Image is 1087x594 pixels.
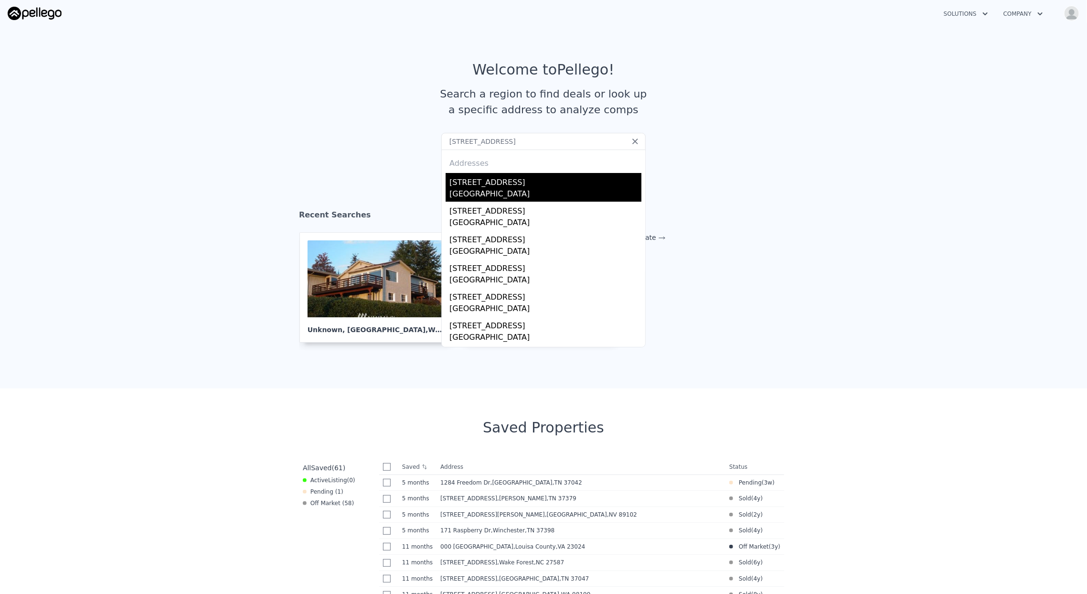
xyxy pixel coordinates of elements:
[446,150,641,173] div: Addresses
[497,559,568,566] span: , Wake Forest
[449,246,641,259] div: [GEOGRAPHIC_DATA]
[437,459,725,475] th: Address
[303,488,343,496] div: Pending ( 1 )
[449,288,641,303] div: [STREET_ADDRESS]
[449,332,641,345] div: [GEOGRAPHIC_DATA]
[449,316,641,332] div: [STREET_ADDRESS]
[771,543,778,551] time: 2023-01-10 06:00
[8,7,62,20] img: Pellego
[733,527,754,534] span: Sold (
[402,575,433,583] time: 2024-10-10 17:53
[633,234,666,241] a: update
[760,495,763,502] span: )
[310,476,355,484] span: Active ( 0 )
[754,575,761,583] time: 2021-11-10 06:00
[754,495,761,502] time: 2021-06-18 05:00
[733,495,754,502] span: Sold (
[545,511,641,518] span: , [GEOGRAPHIC_DATA]
[607,511,637,518] span: , NV 89102
[440,511,545,518] span: [STREET_ADDRESS][PERSON_NAME]
[754,559,761,566] time: 2020-02-13 00:00
[449,173,641,188] div: [STREET_ADDRESS]
[449,202,641,217] div: [STREET_ADDRESS]
[426,326,466,334] span: , WA 98136
[402,527,433,534] time: 2025-03-28 18:53
[936,5,996,22] button: Solutions
[547,495,576,502] span: , TN 37379
[402,479,433,486] time: 2025-04-01 17:44
[441,133,646,150] input: Search an address or region...
[497,495,580,502] span: , [PERSON_NAME]
[725,459,784,475] th: Status
[440,575,497,582] span: [STREET_ADDRESS]
[303,499,354,507] div: Off Market ( 58 )
[303,463,345,473] div: All ( 61 )
[437,86,650,118] div: Search a region to find deals or look up a specific address to analyze comps
[733,511,754,518] span: Sold (
[525,527,554,534] span: , TN 37398
[311,464,331,472] span: Saved
[1064,6,1079,21] img: avatar
[440,527,491,534] span: 171 Raspberry Dr
[449,345,641,360] div: [STREET_ADDRESS]
[449,230,641,246] div: [STREET_ADDRESS]
[440,479,490,486] span: 1284 Freedom Dr
[328,477,347,484] span: Listing
[772,479,775,486] span: )
[733,479,764,486] span: Pending (
[402,511,433,518] time: 2025-04-01 17:44
[497,575,593,582] span: , [GEOGRAPHIC_DATA]
[299,419,788,436] div: Saved Properties
[402,543,433,551] time: 2024-10-16 20:40
[449,188,641,202] div: [GEOGRAPHIC_DATA]
[449,303,641,316] div: [GEOGRAPHIC_DATA]
[534,559,564,566] span: , NC 27587
[760,527,763,534] span: )
[733,575,754,583] span: Sold (
[996,5,1051,22] button: Company
[299,232,460,343] a: Unknown, [GEOGRAPHIC_DATA],WA 98136
[778,543,780,551] span: )
[764,479,772,486] time: 2025-08-06 23:59
[490,479,586,486] span: , [GEOGRAPHIC_DATA]
[513,543,589,550] span: , Louisa County
[733,559,754,566] span: Sold (
[299,202,788,232] div: Recent Searches
[760,559,763,566] span: )
[449,217,641,230] div: [GEOGRAPHIC_DATA]
[473,61,615,78] div: Welcome to Pellego !
[398,459,437,475] th: Saved
[402,559,433,566] time: 2024-10-16 17:54
[402,495,433,502] time: 2025-04-01 17:44
[440,495,497,502] span: [STREET_ADDRESS]
[760,511,763,518] span: )
[754,527,761,534] time: 2022-01-25 06:00
[760,575,763,583] span: )
[449,259,641,274] div: [STREET_ADDRESS]
[308,317,444,335] div: Unknown , [GEOGRAPHIC_DATA]
[449,274,641,288] div: [GEOGRAPHIC_DATA]
[491,527,558,534] span: , Winchester
[440,543,513,550] span: 000 [GEOGRAPHIC_DATA]
[733,543,771,551] span: Off Market (
[556,543,586,550] span: , VA 23024
[754,511,761,518] time: 2023-09-23 12:52
[553,479,582,486] span: , TN 37042
[559,575,589,582] span: , TN 37047
[440,559,497,566] span: [STREET_ADDRESS]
